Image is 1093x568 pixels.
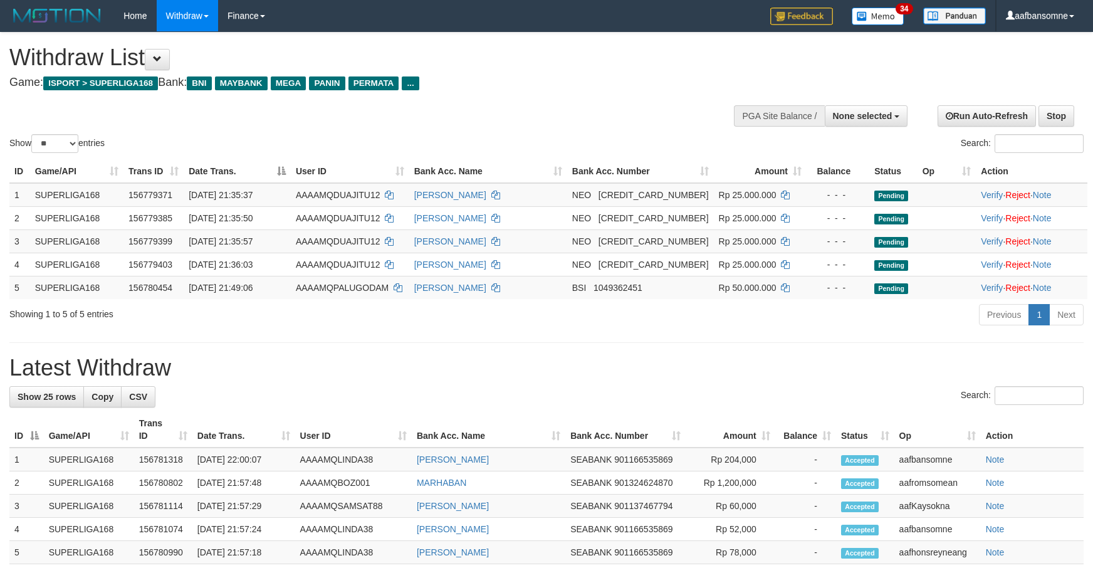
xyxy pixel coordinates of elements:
[296,213,380,223] span: AAAAMQDUAJITU12
[841,502,879,512] span: Accepted
[812,281,864,294] div: - - -
[981,190,1003,200] a: Verify
[134,541,192,564] td: 156780990
[976,183,1087,207] td: · ·
[775,448,836,471] td: -
[869,160,917,183] th: Status
[775,471,836,495] td: -
[192,448,295,471] td: [DATE] 22:00:07
[734,105,824,127] div: PGA Site Balance /
[979,304,1029,325] a: Previous
[189,236,253,246] span: [DATE] 21:35:57
[719,260,777,270] span: Rp 25.000.000
[614,455,672,465] span: Copy 901166535869 to clipboard
[938,105,1036,127] a: Run Auto-Refresh
[417,501,489,511] a: [PERSON_NAME]
[9,183,30,207] td: 1
[570,455,612,465] span: SEABANK
[215,76,268,90] span: MAYBANK
[412,412,565,448] th: Bank Acc. Name: activate to sort column ascending
[129,392,147,402] span: CSV
[570,547,612,557] span: SEABANK
[614,547,672,557] span: Copy 901166535869 to clipboard
[570,478,612,488] span: SEABANK
[686,495,775,518] td: Rp 60,000
[572,213,591,223] span: NEO
[686,471,775,495] td: Rp 1,200,000
[572,260,591,270] span: NEO
[894,471,981,495] td: aafromsomean
[1033,236,1052,246] a: Note
[714,160,807,183] th: Amount: activate to sort column ascending
[976,160,1087,183] th: Action
[83,386,122,408] a: Copy
[981,412,1084,448] th: Action
[976,276,1087,299] td: · ·
[874,191,908,201] span: Pending
[43,76,158,90] span: ISPORT > SUPERLIGA168
[981,260,1003,270] a: Verify
[874,260,908,271] span: Pending
[1038,105,1074,127] a: Stop
[599,190,709,200] span: Copy 5859457140486971 to clipboard
[812,212,864,224] div: - - -
[570,524,612,534] span: SEABANK
[44,471,134,495] td: SUPERLIGA168
[894,412,981,448] th: Op: activate to sort column ascending
[296,260,380,270] span: AAAAMQDUAJITU12
[833,111,892,121] span: None selected
[1033,260,1052,270] a: Note
[986,478,1005,488] a: Note
[134,495,192,518] td: 156781114
[874,214,908,224] span: Pending
[414,260,486,270] a: [PERSON_NAME]
[128,260,172,270] span: 156779403
[192,541,295,564] td: [DATE] 21:57:18
[825,105,908,127] button: None selected
[841,525,879,535] span: Accepted
[775,541,836,564] td: -
[1005,236,1030,246] a: Reject
[1049,304,1084,325] a: Next
[184,160,291,183] th: Date Trans.: activate to sort column descending
[417,478,466,488] a: MARHABAN
[572,283,587,293] span: BSI
[775,495,836,518] td: -
[719,213,777,223] span: Rp 25.000.000
[9,134,105,153] label: Show entries
[134,471,192,495] td: 156780802
[417,524,489,534] a: [PERSON_NAME]
[981,213,1003,223] a: Verify
[874,237,908,248] span: Pending
[9,6,105,25] img: MOTION_logo.png
[123,160,184,183] th: Trans ID: activate to sort column ascending
[296,190,380,200] span: AAAAMQDUAJITU12
[189,283,253,293] span: [DATE] 21:49:06
[417,455,489,465] a: [PERSON_NAME]
[995,134,1084,153] input: Search:
[1005,213,1030,223] a: Reject
[807,160,869,183] th: Balance
[44,412,134,448] th: Game/API: activate to sort column ascending
[92,392,113,402] span: Copy
[981,236,1003,246] a: Verify
[572,236,591,246] span: NEO
[44,518,134,541] td: SUPERLIGA168
[852,8,904,25] img: Button%20Memo.svg
[894,495,981,518] td: aafKaysokna
[134,448,192,471] td: 156781318
[291,160,409,183] th: User ID: activate to sort column ascending
[614,478,672,488] span: Copy 901324624870 to clipboard
[565,412,686,448] th: Bank Acc. Number: activate to sort column ascending
[30,206,123,229] td: SUPERLIGA168
[128,283,172,293] span: 156780454
[874,283,908,294] span: Pending
[976,253,1087,276] td: · ·
[896,3,913,14] span: 34
[976,229,1087,253] td: · ·
[570,501,612,511] span: SEABANK
[9,412,44,448] th: ID: activate to sort column descending
[192,471,295,495] td: [DATE] 21:57:48
[9,229,30,253] td: 3
[295,448,412,471] td: AAAAMQLINDA38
